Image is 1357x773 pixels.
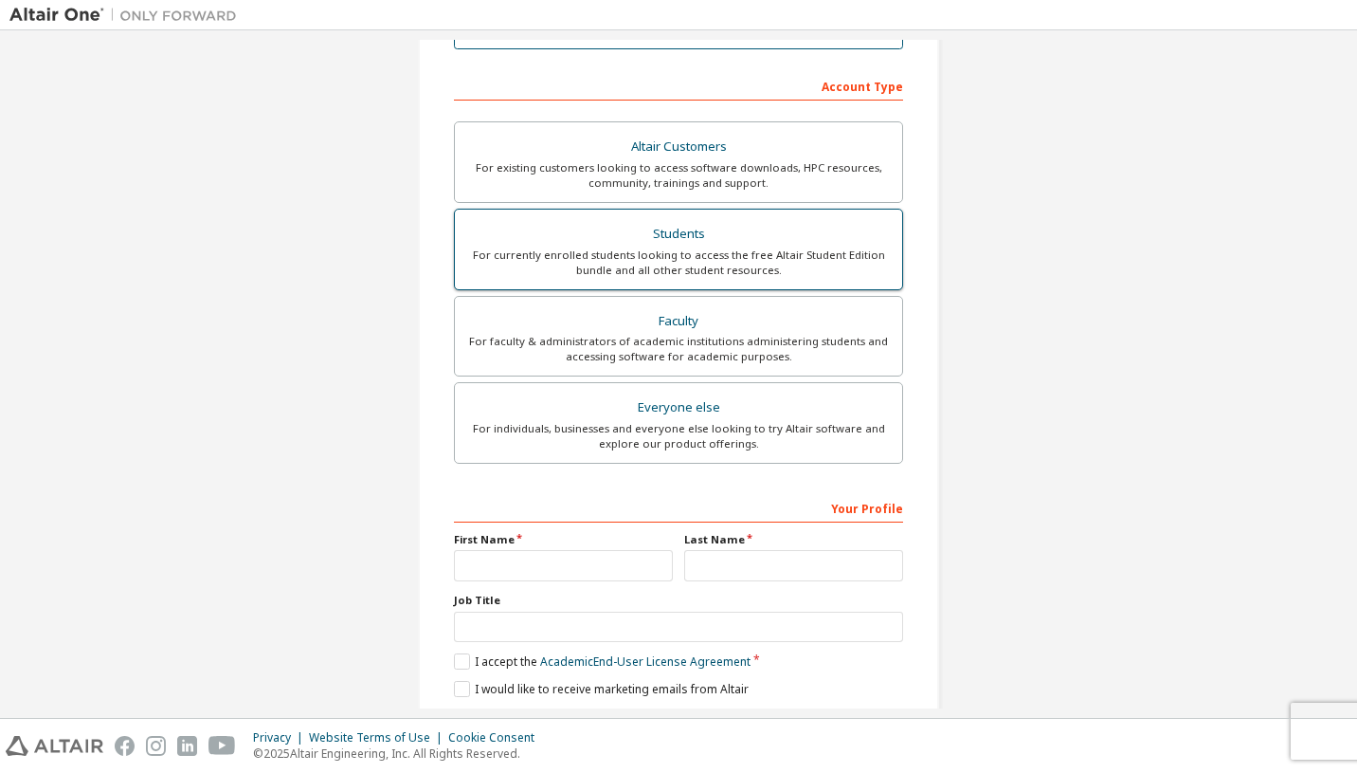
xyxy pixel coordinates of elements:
[540,653,751,670] a: Academic End-User License Agreement
[466,308,891,335] div: Faculty
[309,730,448,745] div: Website Terms of Use
[454,653,751,670] label: I accept the
[454,681,749,697] label: I would like to receive marketing emails from Altair
[454,593,903,608] label: Job Title
[208,736,236,756] img: youtube.svg
[6,736,103,756] img: altair_logo.svg
[454,532,673,547] label: First Name
[9,6,246,25] img: Altair One
[466,421,891,451] div: For individuals, businesses and everyone else looking to try Altair software and explore our prod...
[466,334,891,364] div: For faculty & administrators of academic institutions administering students and accessing softwa...
[466,395,891,421] div: Everyone else
[146,736,166,756] img: instagram.svg
[454,492,903,523] div: Your Profile
[115,736,135,756] img: facebook.svg
[448,730,546,745] div: Cookie Consent
[466,160,891,191] div: For existing customers looking to access software downloads, HPC resources, community, trainings ...
[466,134,891,160] div: Altair Customers
[253,730,309,745] div: Privacy
[177,736,197,756] img: linkedin.svg
[466,248,891,278] div: For currently enrolled students looking to access the free Altair Student Edition bundle and all ...
[454,70,903,101] div: Account Type
[466,221,891,248] div: Students
[684,532,903,547] label: Last Name
[253,745,546,762] p: © 2025 Altair Engineering, Inc. All Rights Reserved.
